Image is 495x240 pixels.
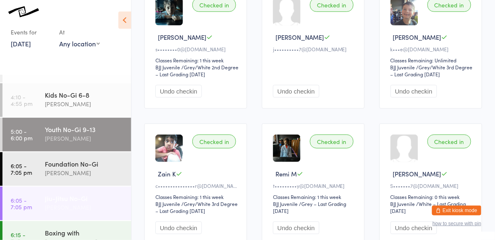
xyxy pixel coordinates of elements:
[11,128,32,141] time: 5:00 - 6:00 pm
[391,222,437,234] button: Undo checkin
[155,222,202,234] button: Undo checkin
[310,135,354,149] div: Checked in
[273,200,298,207] div: BJJ Juvenile
[45,125,124,134] div: Youth No-Gi 9-13
[428,135,471,149] div: Checked in
[2,118,131,151] a: 5:00 -6:00 pmYouth No-Gi 9-13[PERSON_NAME]
[158,169,176,178] span: Zain K
[158,33,206,41] span: [PERSON_NAME]
[391,193,474,200] div: Classes Remaining: 0 this week
[273,182,356,189] div: t•••••••••y@[DOMAIN_NAME]
[155,193,238,200] div: Classes Remaining: 1 this week
[8,6,39,17] img: Knots Jiu-Jitsu
[273,193,356,200] div: Classes Remaining: 1 this week
[155,64,180,71] div: BJJ Juvenile
[155,64,238,78] span: / Grey/White 2nd Degree – Last Grading [DATE]
[275,169,297,178] span: Remi M
[11,162,32,176] time: 6:05 - 7:05 pm
[45,168,124,178] div: [PERSON_NAME]
[433,221,481,226] button: how to secure with pin
[391,182,474,189] div: S•••••••7@[DOMAIN_NAME]
[45,99,124,109] div: [PERSON_NAME]
[155,200,238,214] span: / Grey/White 3rd Degree – Last Grading [DATE]
[11,39,31,48] a: [DATE]
[155,46,238,53] div: s••••••••0@[DOMAIN_NAME]
[45,203,124,212] div: [PERSON_NAME]
[391,57,474,64] div: Classes Remaining: Unlimited
[155,85,202,98] button: Undo checkin
[273,85,319,98] button: Undo checkin
[275,33,324,41] span: [PERSON_NAME]
[2,187,131,220] a: 6:05 -7:05 pmJiu-Jitsu No-Gi[PERSON_NAME]
[273,222,319,234] button: Undo checkin
[391,200,415,207] div: BJJ Juvenile
[391,64,415,71] div: BJJ Juvenile
[45,134,124,143] div: [PERSON_NAME]
[432,206,481,215] button: Exit kiosk mode
[192,135,236,149] div: Checked in
[2,83,131,117] a: 4:10 -4:55 pmKids No-Gi 6-8[PERSON_NAME]
[273,135,301,162] img: image1657739927.png
[59,25,100,39] div: At
[11,25,51,39] div: Events for
[155,200,180,207] div: BJJ Juvenile
[11,94,32,107] time: 4:10 - 4:55 pm
[45,159,124,168] div: Foundation No-Gi
[2,152,131,186] a: 6:05 -7:05 pmFoundation No-Gi[PERSON_NAME]
[393,169,442,178] span: [PERSON_NAME]
[273,46,356,53] div: j••••••••••7@[DOMAIN_NAME]
[393,33,442,41] span: [PERSON_NAME]
[45,90,124,99] div: Kids No-Gi 6-8
[155,182,238,189] div: c•••••••••••••••r@[DOMAIN_NAME]
[45,194,124,203] div: Jiu-Jitsu No-Gi
[155,57,238,64] div: Classes Remaining: 1 this week
[391,46,474,53] div: k•••e@[DOMAIN_NAME]
[391,64,473,78] span: / Grey/White 3rd Degree – Last Grading [DATE]
[11,197,32,210] time: 6:05 - 7:05 pm
[155,135,183,162] img: image1663881718.png
[391,85,437,98] button: Undo checkin
[59,39,100,48] div: Any location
